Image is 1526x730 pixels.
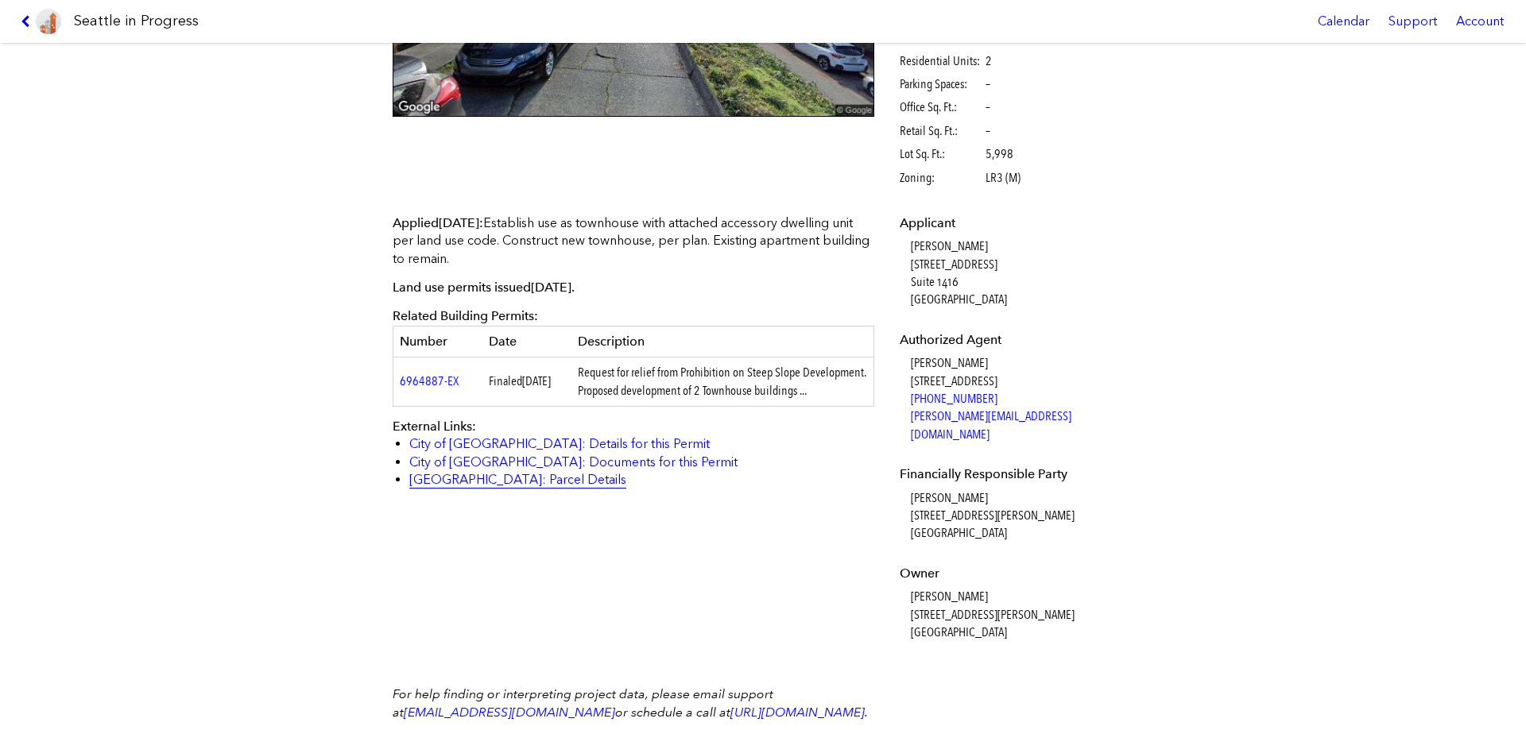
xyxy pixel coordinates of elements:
p: Land use permits issued . [393,279,874,296]
dt: Authorized Agent [900,331,1129,349]
dt: Financially Responsible Party [900,465,1129,483]
span: Parking Spaces: [900,75,983,93]
span: Residential Units: [900,52,983,70]
td: Finaled [482,357,571,407]
span: – [986,98,990,116]
th: Number [393,326,482,357]
span: Related Building Permits: [393,308,538,323]
p: Establish use as townhouse with attached accessory dwelling unit per land use code. Construct new... [393,214,874,268]
dd: [PERSON_NAME] [STREET_ADDRESS] Suite 1416 [GEOGRAPHIC_DATA] [911,238,1129,309]
span: [DATE] [522,373,551,388]
dt: Owner [900,565,1129,582]
span: Lot Sq. Ft.: [900,145,983,163]
span: Zoning: [900,169,983,187]
img: favicon-96x96.png [36,9,61,34]
span: 2 [986,52,992,70]
span: Retail Sq. Ft.: [900,122,983,140]
span: External Links: [393,419,476,434]
span: [DATE] [439,215,479,230]
span: – [986,122,990,140]
dd: [PERSON_NAME] [STREET_ADDRESS][PERSON_NAME] [GEOGRAPHIC_DATA] [911,588,1129,641]
a: 6964887-EX [400,373,459,388]
a: [PHONE_NUMBER] [911,391,997,406]
th: Description [571,326,874,357]
span: 5,998 [986,145,1013,163]
a: [PERSON_NAME][EMAIL_ADDRESS][DOMAIN_NAME] [911,408,1071,441]
a: [GEOGRAPHIC_DATA]: Parcel Details [409,472,626,487]
a: City of [GEOGRAPHIC_DATA]: Details for this Permit [409,436,710,451]
td: Request for relief from Prohibition on Steep Slope Development. Proposed development of 2 Townhou... [571,357,874,407]
span: LR3 (M) [986,169,1021,187]
a: [URL][DOMAIN_NAME] [730,705,865,720]
em: For help finding or interpreting project data, please email support at or schedule a call at . [393,686,868,719]
dt: Applicant [900,214,1129,232]
dd: [PERSON_NAME] [STREET_ADDRESS][PERSON_NAME] [GEOGRAPHIC_DATA] [911,489,1129,543]
dd: [PERSON_NAME] [STREET_ADDRESS] [911,354,1129,443]
span: [DATE] [531,280,571,295]
span: Applied : [393,215,483,230]
a: City of [GEOGRAPHIC_DATA]: Documents for this Permit [409,454,738,469]
a: [EMAIL_ADDRESS][DOMAIN_NAME] [404,705,615,720]
span: – [986,75,990,93]
span: Office Sq. Ft.: [900,98,983,116]
th: Date [482,326,571,357]
h1: Seattle in Progress [74,11,199,31]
